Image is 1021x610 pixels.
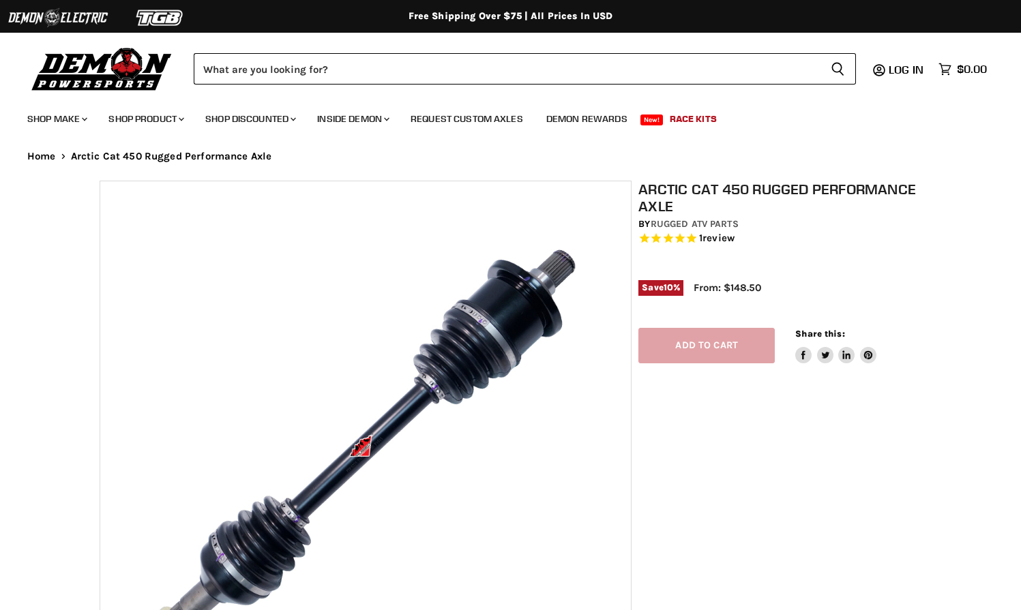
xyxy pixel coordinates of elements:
[795,328,876,364] aside: Share this:
[638,280,683,295] span: Save %
[638,181,928,215] h1: Arctic Cat 450 Rugged Performance Axle
[638,217,928,232] div: by
[27,151,56,162] a: Home
[795,329,844,339] span: Share this:
[194,53,820,85] input: Search
[694,281,761,294] span: From: $148.50
[699,232,735,245] span: 1 reviews
[7,5,109,31] img: Demon Electric Logo 2
[932,59,994,79] a: $0.00
[889,63,923,76] span: Log in
[638,232,928,246] span: Rated 5.0 out of 5 stars 1 reviews
[98,105,192,133] a: Shop Product
[640,115,664,125] span: New!
[400,105,533,133] a: Request Custom Axles
[195,105,304,133] a: Shop Discounted
[536,105,638,133] a: Demon Rewards
[194,53,856,85] form: Product
[17,100,983,133] ul: Main menu
[27,44,177,93] img: Demon Powersports
[17,105,95,133] a: Shop Make
[957,63,987,76] span: $0.00
[71,151,272,162] span: Arctic Cat 450 Rugged Performance Axle
[820,53,856,85] button: Search
[651,218,739,230] a: Rugged ATV Parts
[307,105,398,133] a: Inside Demon
[883,63,932,76] a: Log in
[664,282,673,292] span: 10
[660,105,727,133] a: Race Kits
[109,5,211,31] img: TGB Logo 2
[702,232,735,245] span: review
